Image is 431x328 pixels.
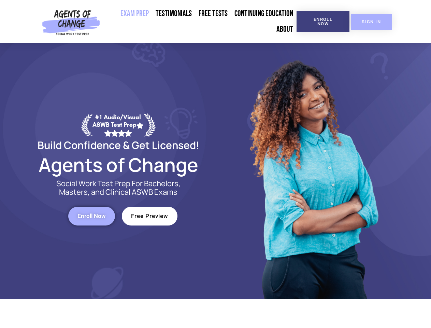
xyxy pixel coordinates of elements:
[307,17,339,26] span: Enroll Now
[122,207,177,225] a: Free Preview
[48,179,188,196] p: Social Work Test Prep For Bachelors, Masters, and Clinical ASWB Exams
[351,14,392,30] a: SIGN IN
[195,6,231,22] a: Free Tests
[231,6,297,22] a: Continuing Education
[21,157,216,173] h2: Agents of Change
[21,140,216,150] h2: Build Confidence & Get Licensed!
[77,213,106,219] span: Enroll Now
[92,113,144,136] div: #1 Audio/Visual ASWB Test Prep
[68,207,115,225] a: Enroll Now
[117,6,152,22] a: Exam Prep
[152,6,195,22] a: Testimonials
[273,22,297,37] a: About
[245,43,381,299] img: Website Image 1 (1)
[131,213,168,219] span: Free Preview
[362,19,381,24] span: SIGN IN
[297,11,349,32] a: Enroll Now
[103,6,297,37] nav: Menu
